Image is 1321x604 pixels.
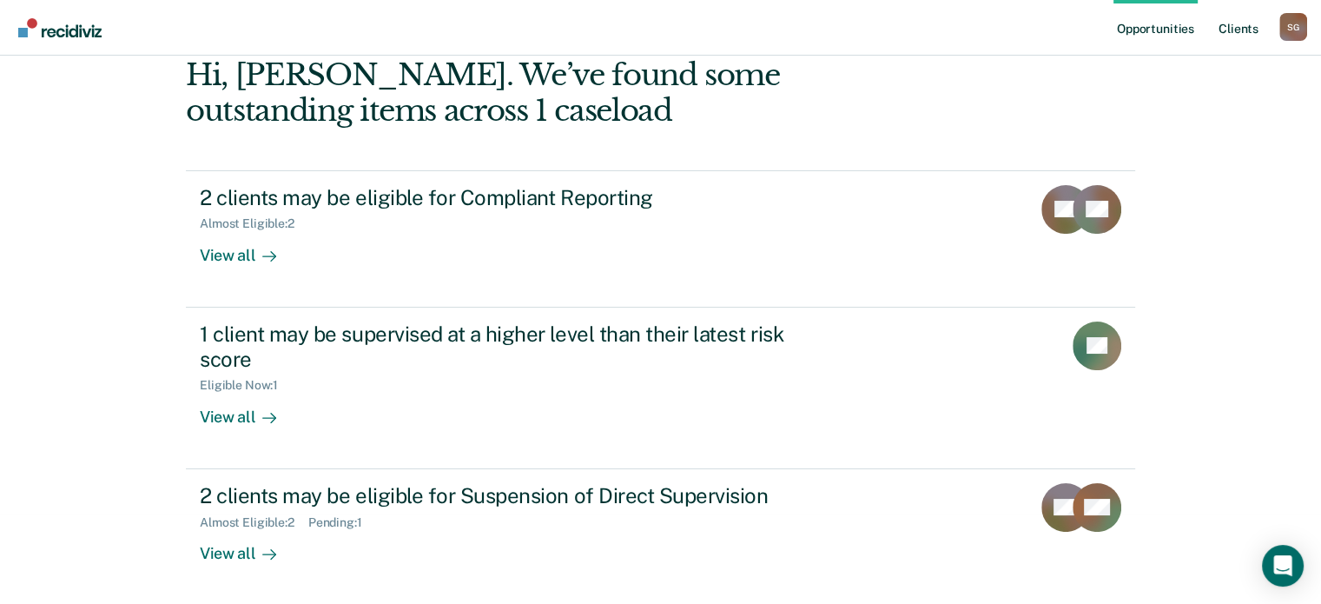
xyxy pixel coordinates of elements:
div: 2 clients may be eligible for Suspension of Direct Supervision [200,483,809,508]
div: View all [200,529,297,563]
div: 2 clients may be eligible for Compliant Reporting [200,185,809,210]
button: Profile dropdown button [1279,13,1307,41]
div: Pending : 1 [308,515,376,530]
a: 2 clients may be eligible for Compliant ReportingAlmost Eligible:2View all [186,170,1135,308]
div: View all [200,393,297,427]
div: Hi, [PERSON_NAME]. We’ve found some outstanding items across 1 caseload [186,57,945,129]
div: Almost Eligible : 2 [200,216,308,231]
div: Eligible Now : 1 [200,378,292,393]
div: Almost Eligible : 2 [200,515,308,530]
div: S G [1279,13,1307,41]
a: 1 client may be supervised at a higher level than their latest risk scoreEligible Now:1View all [186,308,1135,469]
div: Open Intercom Messenger [1262,545,1304,587]
div: View all [200,231,297,265]
img: Recidiviz [18,18,102,37]
div: 1 client may be supervised at a higher level than their latest risk score [200,322,809,372]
